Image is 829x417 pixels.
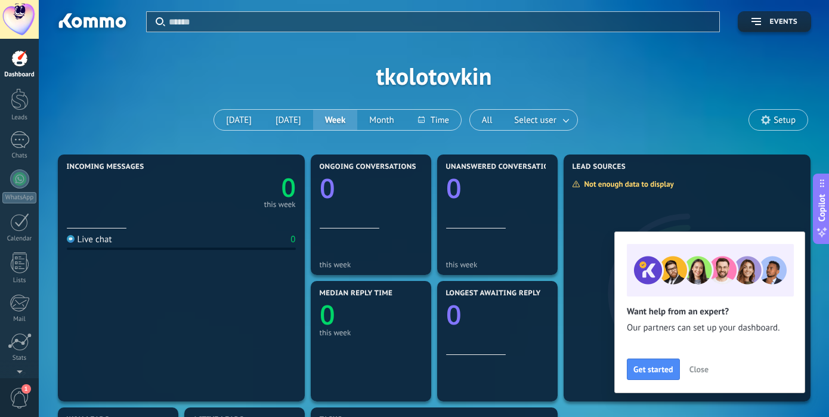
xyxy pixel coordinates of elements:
[633,365,673,373] span: Get started
[738,11,811,32] button: Events
[689,365,709,373] span: Close
[2,192,36,203] div: WhatsApp
[446,296,462,333] text: 0
[320,328,422,337] div: this week
[2,316,37,323] div: Mail
[313,110,358,130] button: Week
[627,359,680,380] button: Get started
[320,296,335,333] text: 0
[774,115,796,125] span: Setup
[446,163,559,171] span: Unanswered conversations
[2,71,37,79] div: Dashboard
[214,110,264,130] button: [DATE]
[320,170,335,206] text: 0
[446,260,549,269] div: this week
[264,202,296,208] div: this week
[67,234,112,245] div: Live chat
[320,289,393,298] span: Median reply time
[504,110,577,130] button: Select user
[264,110,313,130] button: [DATE]
[627,322,793,334] span: Our partners can set up your dashboard.
[627,306,793,317] h2: Want help from an expert?
[2,152,37,160] div: Chats
[470,110,505,130] button: All
[573,163,626,171] span: Lead Sources
[67,235,75,243] img: Live chat
[281,169,296,205] text: 0
[21,384,31,394] span: 1
[2,114,37,122] div: Leads
[2,277,37,285] div: Lists
[770,18,797,26] span: Events
[357,110,406,130] button: Month
[290,234,295,245] div: 0
[2,235,37,243] div: Calendar
[67,163,144,171] span: Incoming messages
[446,170,462,206] text: 0
[406,110,461,130] button: Time
[684,360,714,378] button: Close
[446,289,541,298] span: Longest awaiting reply
[816,194,828,221] span: Copilot
[320,163,416,171] span: Ongoing conversations
[572,179,682,189] div: Not enough data to display
[512,112,558,128] span: Select user
[181,169,296,205] a: 0
[2,354,37,362] div: Stats
[320,260,422,269] div: this week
